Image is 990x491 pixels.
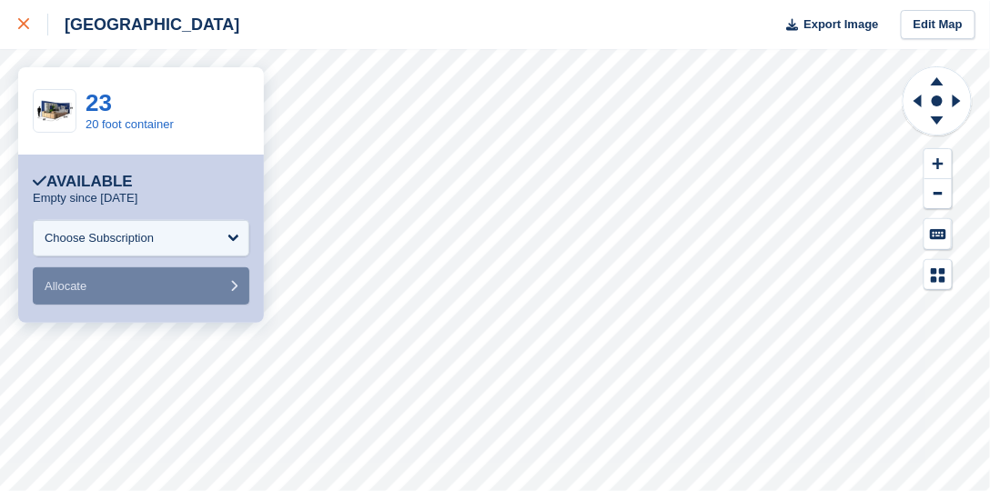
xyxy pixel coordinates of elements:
[48,14,239,35] div: [GEOGRAPHIC_DATA]
[33,173,133,191] div: Available
[34,95,76,127] img: 20-ft-container.jpg
[924,260,952,290] button: Map Legend
[45,229,154,247] div: Choose Subscription
[45,279,86,293] span: Allocate
[924,219,952,249] button: Keyboard Shortcuts
[901,10,975,40] a: Edit Map
[924,179,952,209] button: Zoom Out
[86,89,112,116] a: 23
[803,15,878,34] span: Export Image
[86,117,174,131] a: 20 foot container
[924,149,952,179] button: Zoom In
[33,191,137,205] p: Empty since [DATE]
[775,10,879,40] button: Export Image
[33,267,249,305] button: Allocate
